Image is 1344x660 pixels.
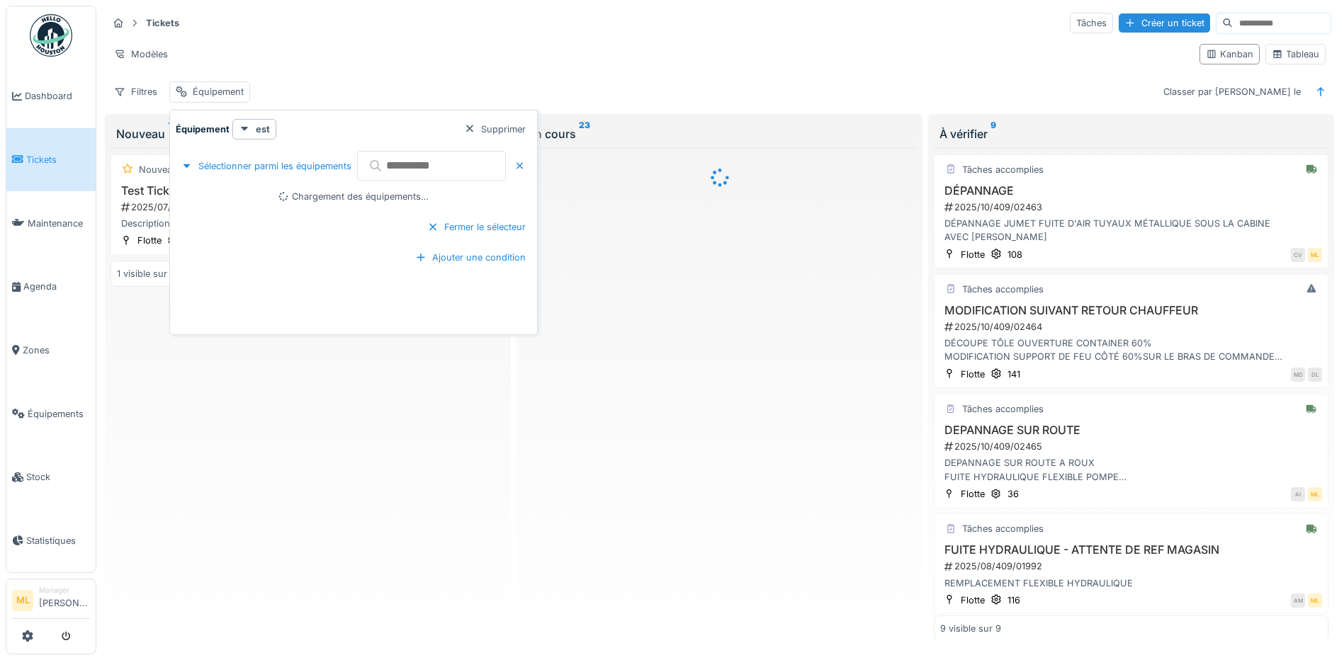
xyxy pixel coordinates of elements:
[962,163,1044,176] div: Tâches accomplies
[940,576,1322,590] div: REMPLACEMENT FLEXIBLE HYDRAULIQUE
[108,44,174,64] div: Modèles
[1007,248,1022,261] div: 108
[422,217,531,237] div: Fermer le sélecteur
[25,89,90,103] span: Dashboard
[990,125,996,142] sup: 9
[117,217,499,230] div: Description du ticket
[117,267,174,280] div: 1 visible sur 1
[26,534,90,547] span: Statistiques
[962,402,1044,416] div: Tâches accomplies
[26,153,90,166] span: Tickets
[940,621,1001,635] div: 9 visible sur 9
[1308,593,1322,608] div: ML
[1308,248,1322,262] div: ML
[28,217,90,230] span: Maintenance
[116,125,499,142] div: Nouveau
[1007,487,1019,501] div: 36
[1291,368,1305,382] div: MD
[39,585,90,596] div: Manager
[940,336,1322,363] div: DÉCOUPE TÔLE OUVERTURE CONTAINER 60% MODIFICATION SUPPORT DE FEU CÔTÉ 60%SUR LE BRAS DE COMMANDE ...
[961,487,985,501] div: Flotte
[410,248,531,267] div: Ajouter une condition
[28,407,90,421] span: Équipements
[961,248,985,261] div: Flotte
[176,157,357,176] div: Sélectionner parmi les équipements
[117,184,499,198] h3: Test Ticket EmB
[1272,47,1319,61] div: Tableau
[579,125,590,142] sup: 23
[120,200,499,214] div: 2025/07/409/01423
[940,543,1322,557] h3: FUITE HYDRAULIQUE - ATTENTE DE REF MAGASIN
[458,120,531,139] div: Supprimer
[1291,248,1305,262] div: CV
[1308,487,1322,501] div: ML
[962,283,1044,296] div: Tâches accomplies
[1291,487,1305,501] div: AI
[940,304,1322,317] h3: MODIFICATION SUIVANT RETOUR CHAUFFEUR
[943,320,1322,334] div: 2025/10/409/02464
[528,125,911,142] div: En cours
[1007,593,1020,607] div: 116
[1308,368,1322,382] div: DL
[23,343,90,357] span: Zones
[12,590,33,611] li: ML
[39,585,90,615] li: [PERSON_NAME]
[30,14,72,57] img: Badge_color-CXgf-gQk.svg
[962,522,1044,535] div: Tâches accomplies
[140,16,185,30] strong: Tickets
[176,123,230,136] strong: Équipement
[1157,81,1307,102] div: Classer par [PERSON_NAME] le
[1206,47,1253,61] div: Kanban
[940,184,1322,198] h3: DÉPANNAGE
[193,85,244,98] div: Équipement
[961,593,985,607] div: Flotte
[940,423,1322,437] h3: DEPANNAGE SUR ROUTE
[176,190,531,203] div: Chargement des équipements…
[1007,368,1020,381] div: 141
[168,125,171,142] sup: 1
[26,470,90,484] span: Stock
[23,280,90,293] span: Agenda
[943,559,1322,573] div: 2025/08/409/01992
[139,163,178,176] div: Nouveau
[108,81,164,102] div: Filtres
[256,123,270,136] strong: est
[1119,13,1210,33] div: Créer un ticket
[943,200,1322,214] div: 2025/10/409/02463
[137,234,162,247] div: Flotte
[943,440,1322,453] div: 2025/10/409/02465
[961,368,985,381] div: Flotte
[1291,593,1305,608] div: AM
[940,456,1322,483] div: DEPANNAGE SUR ROUTE A ROUX FUITE HYDRAULIQUE FLEXIBLE POMPE CAMION REVENU SUR SITE APPEL CHRONOFL...
[940,217,1322,244] div: DÉPANNAGE JUMET FUITE D'AIR TUYAUX MÉTALLIQUE SOUS LA CABINE AVEC [PERSON_NAME]
[1070,13,1113,33] div: Tâches
[939,125,1323,142] div: À vérifier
